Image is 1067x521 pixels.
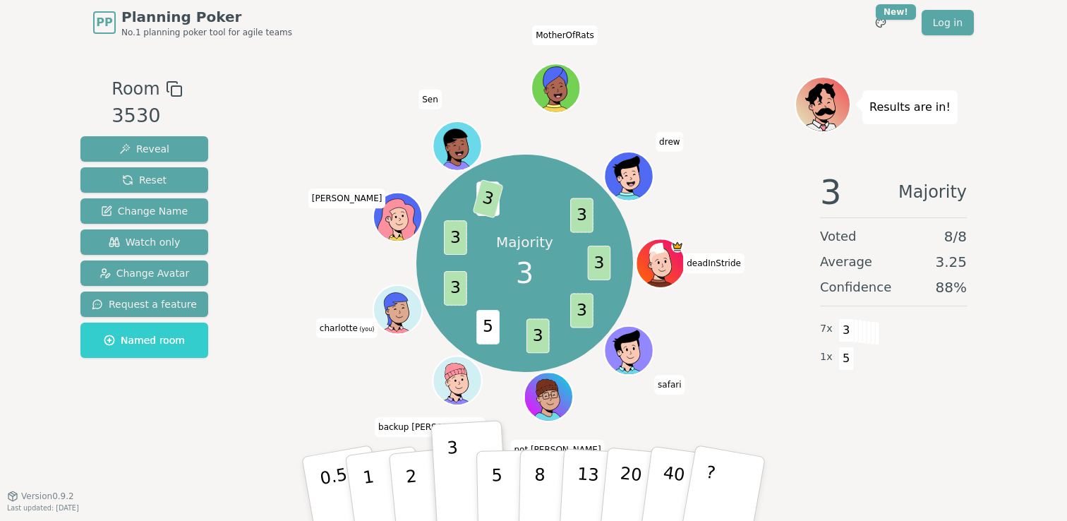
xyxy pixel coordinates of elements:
span: Click to change your name [418,90,442,109]
span: Room [111,76,159,102]
span: Reset [122,173,167,187]
span: Click to change your name [308,188,386,208]
button: Named room [80,323,208,358]
button: Reset [80,167,208,193]
span: Voted [820,227,857,246]
span: Watch only [109,235,181,249]
span: 3 [444,221,467,256]
a: Log in [922,10,974,35]
button: Reveal [80,136,208,162]
button: New! [868,10,893,35]
span: Change Avatar [100,266,190,280]
span: (you) [358,326,375,333]
button: Version0.9.2 [7,491,74,502]
p: 3 [447,438,462,515]
span: 1 x [820,349,833,365]
span: Click to change your name [316,318,378,338]
span: Click to change your name [375,417,486,437]
span: Average [820,252,872,272]
button: Request a feature [80,292,208,317]
span: 3 [838,318,855,342]
span: 3 [444,271,467,306]
span: Click to change your name [654,375,685,395]
span: 8 / 8 [944,227,967,246]
span: Click to change your name [683,253,745,273]
span: 5 [476,310,500,345]
span: PP [96,14,112,31]
span: Click to change your name [656,132,683,152]
span: Majority [898,175,967,209]
span: Version 0.9.2 [21,491,74,502]
button: Change Name [80,198,208,224]
span: 7 x [820,321,833,337]
button: Watch only [80,229,208,255]
span: No.1 planning poker tool for agile teams [121,27,292,38]
button: Click to change your avatar [375,287,421,333]
a: PPPlanning PokerNo.1 planning poker tool for agile teams [93,7,292,38]
span: Change Name [101,204,188,218]
span: 3.25 [935,252,967,272]
span: Planning Poker [121,7,292,27]
span: Last updated: [DATE] [7,504,79,512]
span: 88 % [936,277,967,297]
span: 3 [516,252,533,294]
span: 3 [587,246,610,280]
span: 3 [570,198,593,233]
div: New! [876,4,916,20]
span: Named room [104,333,185,347]
div: 3530 [111,102,182,131]
span: Reveal [119,142,169,156]
span: Request a feature [92,297,197,311]
span: deadInStride is the host [671,240,683,252]
button: Change Avatar [80,260,208,286]
span: Confidence [820,277,891,297]
p: Majority [496,232,553,252]
p: Results are in! [869,97,951,117]
span: 3 [526,319,549,354]
span: Click to change your name [532,25,597,45]
span: 3 [472,179,503,219]
span: Click to change your name [510,440,604,460]
span: 3 [820,175,842,209]
span: 3 [570,294,593,328]
span: 5 [838,347,855,371]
